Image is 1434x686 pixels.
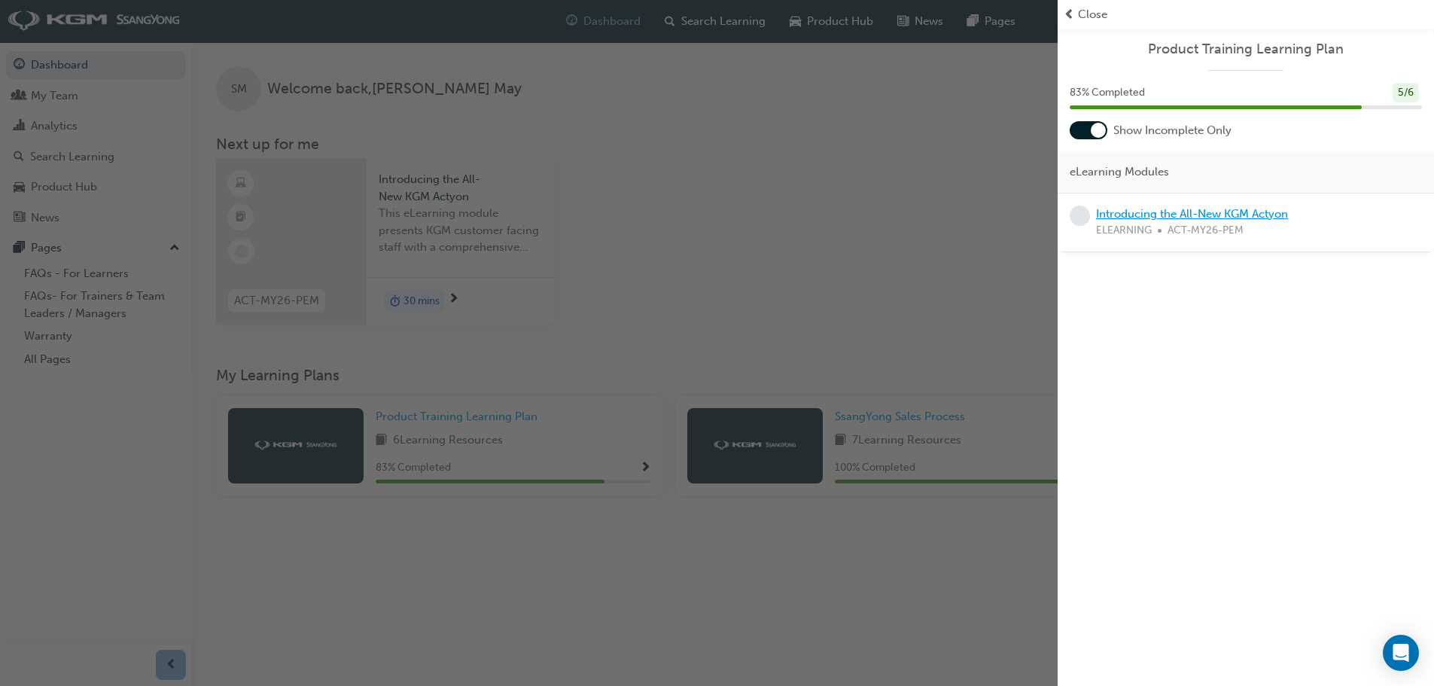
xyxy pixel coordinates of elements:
[1168,222,1244,239] span: ACT-MY26-PEM
[1070,84,1145,102] span: 83 % Completed
[1383,635,1419,671] div: Open Intercom Messenger
[1096,222,1152,239] span: ELEARNING
[1113,122,1232,139] span: Show Incomplete Only
[1070,206,1090,226] span: learningRecordVerb_NONE-icon
[1064,6,1075,23] span: prev-icon
[1064,6,1428,23] button: prev-iconClose
[1393,83,1419,103] div: 5 / 6
[1070,163,1169,181] span: eLearning Modules
[1070,41,1422,58] a: Product Training Learning Plan
[1078,6,1107,23] span: Close
[1096,207,1288,221] a: Introducing the All-New KGM Actyon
